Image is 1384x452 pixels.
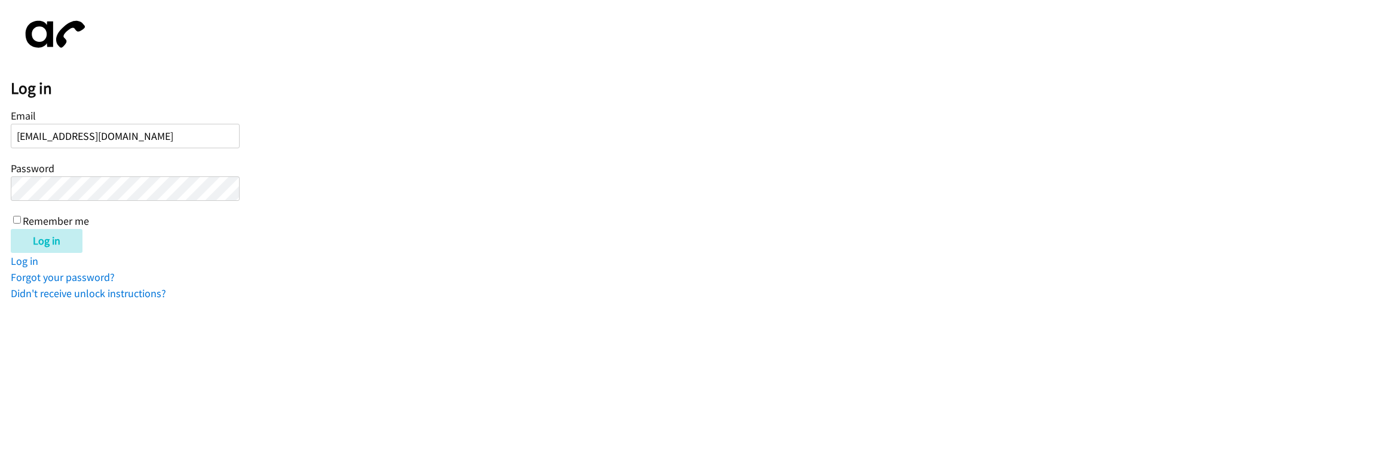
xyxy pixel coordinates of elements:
[11,229,82,253] input: Log in
[11,78,1384,99] h2: Log in
[23,214,89,228] label: Remember me
[11,11,94,58] img: aphone-8a226864a2ddd6a5e75d1ebefc011f4aa8f32683c2d82f3fb0802fe031f96514.svg
[11,270,115,284] a: Forgot your password?
[11,109,36,123] label: Email
[11,161,54,175] label: Password
[11,254,38,268] a: Log in
[11,286,166,300] a: Didn't receive unlock instructions?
